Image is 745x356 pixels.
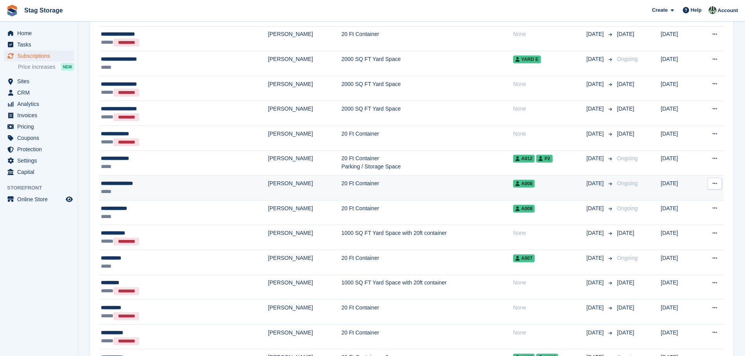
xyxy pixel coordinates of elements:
span: [DATE] [587,254,605,262]
td: [DATE] [661,175,697,200]
td: [PERSON_NAME] [268,275,341,300]
a: menu [4,76,74,87]
td: [PERSON_NAME] [268,51,341,76]
a: menu [4,39,74,50]
span: [DATE] [617,31,634,37]
td: 20 Ft Container [341,324,513,349]
span: [DATE] [587,329,605,337]
span: [DATE] [587,304,605,312]
td: 20 Ft Container [341,250,513,275]
td: 20 Ft Container [341,200,513,225]
a: menu [4,155,74,166]
a: menu [4,132,74,143]
td: [DATE] [661,125,697,150]
span: [DATE] [617,131,634,137]
div: NEW [61,63,74,71]
span: Ongoing [617,155,638,161]
td: 2000 SQ FT Yard Space [341,76,513,101]
span: [DATE] [587,154,605,163]
td: [DATE] [661,324,697,349]
td: [DATE] [661,76,697,101]
td: [DATE] [661,300,697,325]
td: [PERSON_NAME] [268,150,341,175]
span: [DATE] [587,80,605,88]
td: [DATE] [661,51,697,76]
span: Price increases [18,63,56,71]
span: Yard E [513,55,541,63]
td: 20 Ft Container [341,175,513,200]
a: Preview store [65,195,74,204]
span: p2 [536,155,553,163]
td: 20 Ft Container Parking / Storage Space [341,150,513,175]
span: Protection [17,144,64,155]
td: [PERSON_NAME] [268,125,341,150]
span: Online Store [17,194,64,205]
span: Create [652,6,668,14]
td: 20 Ft Container [341,300,513,325]
span: Help [691,6,702,14]
a: Price increases NEW [18,63,74,71]
span: A008 [513,180,535,188]
div: None [513,279,587,287]
span: Sites [17,76,64,87]
td: 1000 SQ FT Yard Space with 20ft container [341,225,513,250]
td: [PERSON_NAME] [268,300,341,325]
td: [DATE] [661,26,697,51]
span: A012 [513,155,535,163]
img: stora-icon-8386f47178a22dfd0bd8f6a31ec36ba5ce8667c1dd55bd0f319d3a0aa187defe.svg [6,5,18,16]
a: Stag Storage [21,4,66,17]
span: Subscriptions [17,50,64,61]
td: [DATE] [661,150,697,175]
td: 2000 SQ FT Yard Space [341,101,513,126]
a: menu [4,144,74,155]
td: 1000 SQ FT Yard Space with 20ft container [341,275,513,300]
span: Ongoing [617,255,638,261]
a: menu [4,50,74,61]
span: [DATE] [617,329,634,336]
a: menu [4,121,74,132]
td: [PERSON_NAME] [268,175,341,200]
td: [DATE] [661,200,697,225]
div: None [513,30,587,38]
span: [DATE] [587,130,605,138]
span: [DATE] [617,106,634,112]
td: [PERSON_NAME] [268,76,341,101]
span: [DATE] [587,279,605,287]
a: menu [4,98,74,109]
a: menu [4,166,74,177]
td: [DATE] [661,275,697,300]
span: [DATE] [587,179,605,188]
td: [PERSON_NAME] [268,101,341,126]
span: Capital [17,166,64,177]
div: None [513,80,587,88]
td: [PERSON_NAME] [268,225,341,250]
td: [PERSON_NAME] [268,324,341,349]
span: [DATE] [617,304,634,311]
span: Home [17,28,64,39]
div: None [513,105,587,113]
div: None [513,229,587,237]
span: Coupons [17,132,64,143]
td: [DATE] [661,250,697,275]
span: [DATE] [587,30,605,38]
a: menu [4,194,74,205]
span: [DATE] [587,204,605,213]
span: Account [718,7,738,14]
span: CRM [17,87,64,98]
span: Storefront [7,184,78,192]
td: [DATE] [661,225,697,250]
td: [DATE] [661,101,697,126]
img: George [709,6,716,14]
a: menu [4,87,74,98]
span: A009 [513,205,535,213]
div: None [513,329,587,337]
span: Ongoing [617,180,638,186]
td: [PERSON_NAME] [268,26,341,51]
span: A007 [513,254,535,262]
span: Invoices [17,110,64,121]
span: [DATE] [617,81,634,87]
span: [DATE] [587,229,605,237]
span: Ongoing [617,56,638,62]
span: Pricing [17,121,64,132]
span: Tasks [17,39,64,50]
